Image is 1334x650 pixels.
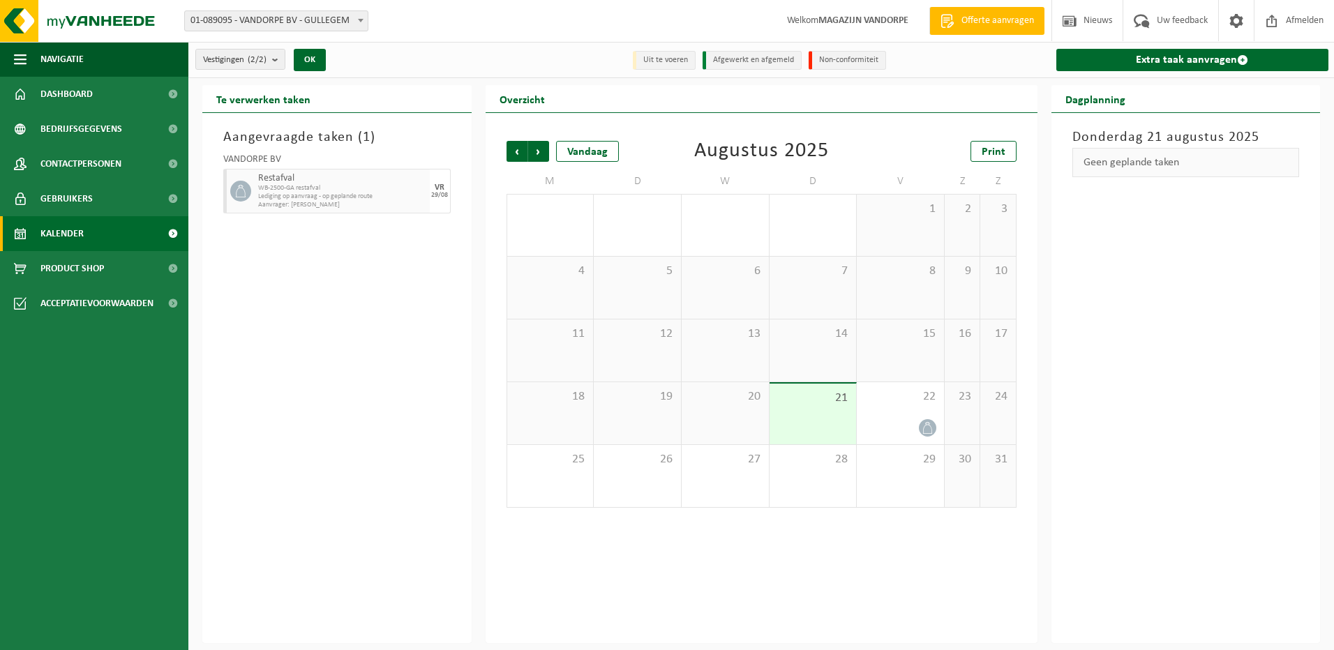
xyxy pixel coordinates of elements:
span: 19 [601,389,674,405]
a: Print [970,141,1017,162]
span: Offerte aanvragen [958,14,1037,28]
td: Z [980,169,1016,194]
td: D [594,169,682,194]
span: 7 [777,264,850,279]
li: Non-conformiteit [809,51,886,70]
count: (2/2) [248,55,267,64]
span: 4 [514,264,587,279]
h3: Aangevraagde taken ( ) [223,127,451,148]
span: 17 [987,326,1008,342]
h3: Donderdag 21 augustus 2025 [1072,127,1300,148]
div: VANDORPE BV [223,155,451,169]
span: Product Shop [40,251,104,286]
li: Afgewerkt en afgemeld [703,51,802,70]
span: Volgende [528,141,549,162]
span: 15 [864,326,937,342]
span: Gebruikers [40,181,93,216]
span: Kalender [40,216,84,251]
h2: Overzicht [486,85,559,112]
td: V [857,169,945,194]
td: Z [945,169,980,194]
span: 1 [864,202,937,217]
td: M [507,169,594,194]
div: Geen geplande taken [1072,148,1300,177]
button: OK [294,49,326,71]
span: Navigatie [40,42,84,77]
span: 12 [601,326,674,342]
span: Vestigingen [203,50,267,70]
span: 13 [689,326,762,342]
span: 31 [987,452,1008,467]
li: Uit te voeren [633,51,696,70]
a: Offerte aanvragen [929,7,1044,35]
strong: MAGAZIJN VANDORPE [818,15,908,26]
span: 16 [952,326,973,342]
span: 6 [689,264,762,279]
span: 5 [601,264,674,279]
span: 1 [363,130,370,144]
span: 18 [514,389,587,405]
span: 01-089095 - VANDORPE BV - GULLEGEM [184,10,368,31]
span: 22 [864,389,937,405]
span: 29 [864,452,937,467]
span: 9 [952,264,973,279]
td: D [770,169,857,194]
span: 26 [601,452,674,467]
span: Restafval [258,173,426,184]
div: Vandaag [556,141,619,162]
span: Lediging op aanvraag - op geplande route [258,192,426,201]
h2: Te verwerken taken [202,85,324,112]
span: Acceptatievoorwaarden [40,286,153,321]
span: 21 [777,391,850,406]
div: Augustus 2025 [694,141,829,162]
span: Aanvrager: [PERSON_NAME] [258,201,426,209]
td: W [682,169,770,194]
span: WB-2500-GA restafval [258,184,426,192]
span: 14 [777,326,850,342]
span: 11 [514,326,587,342]
span: 3 [987,202,1008,217]
span: Contactpersonen [40,146,121,181]
div: 29/08 [431,192,448,199]
span: 8 [864,264,937,279]
a: Extra taak aanvragen [1056,49,1329,71]
span: Vorige [507,141,527,162]
div: VR [435,183,444,192]
span: 24 [987,389,1008,405]
h2: Dagplanning [1051,85,1139,112]
span: 25 [514,452,587,467]
button: Vestigingen(2/2) [195,49,285,70]
span: Dashboard [40,77,93,112]
span: 30 [952,452,973,467]
span: 20 [689,389,762,405]
span: 27 [689,452,762,467]
span: 2 [952,202,973,217]
span: 28 [777,452,850,467]
span: 01-089095 - VANDORPE BV - GULLEGEM [185,11,368,31]
span: 23 [952,389,973,405]
span: Print [982,146,1005,158]
span: Bedrijfsgegevens [40,112,122,146]
span: 10 [987,264,1008,279]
